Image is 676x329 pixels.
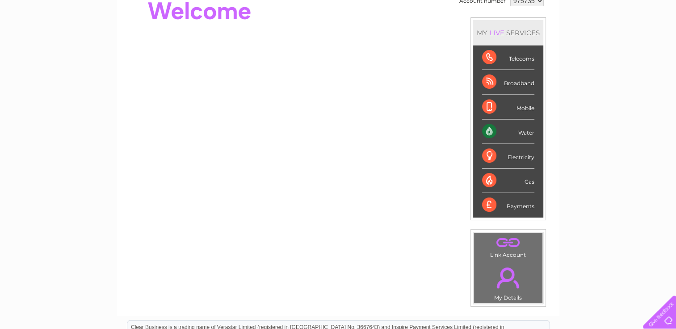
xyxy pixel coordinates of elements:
a: Water [519,38,536,45]
a: Telecoms [566,38,593,45]
a: 0333 014 3131 [508,4,569,16]
a: . [476,235,540,251]
div: Telecoms [482,45,534,70]
a: Energy [541,38,561,45]
div: Mobile [482,95,534,119]
a: Log out [647,38,668,45]
div: MY SERVICES [473,20,543,45]
div: Water [482,119,534,144]
td: Link Account [474,232,543,260]
td: My Details [474,260,543,304]
div: Payments [482,193,534,217]
img: logo.png [24,23,69,50]
div: Clear Business is a trading name of Verastar Limited (registered in [GEOGRAPHIC_DATA] No. 3667643... [127,5,550,43]
div: LIVE [487,29,506,37]
div: Electricity [482,144,534,169]
a: Contact [617,38,638,45]
div: Gas [482,169,534,193]
a: . [476,262,540,293]
a: Blog [598,38,611,45]
div: Broadband [482,70,534,95]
